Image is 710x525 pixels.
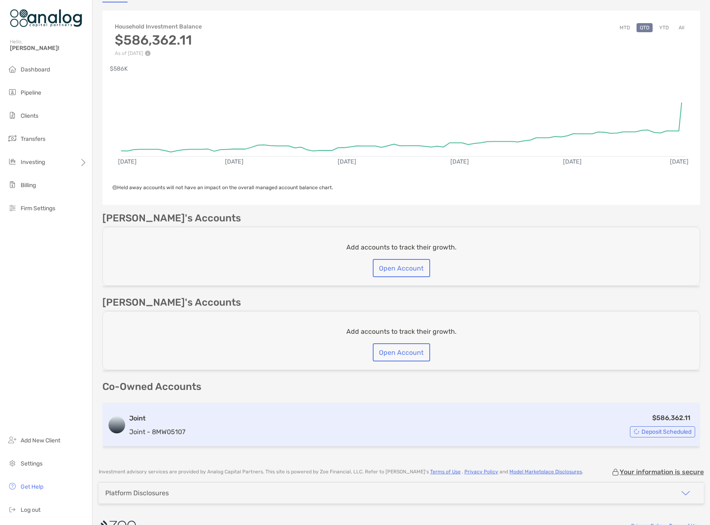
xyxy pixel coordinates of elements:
[105,489,169,497] div: Platform Disclosures
[21,66,50,73] span: Dashboard
[641,430,691,434] span: Deposit Scheduled
[671,158,689,165] text: [DATE]
[464,469,498,475] a: Privacy Policy
[102,213,241,223] p: [PERSON_NAME]'s Accounts
[346,242,457,252] p: Add accounts to track their growth.
[675,23,688,32] button: All
[7,481,17,491] img: get-help icon
[681,488,691,498] img: icon arrow
[21,205,55,212] span: Firm Settings
[110,65,128,72] text: $586K
[7,458,17,468] img: settings icon
[451,158,469,165] text: [DATE]
[115,32,202,48] h3: $586,362.11
[616,23,633,32] button: MTD
[656,23,672,32] button: YTD
[21,159,45,166] span: Investing
[109,417,125,433] img: logo account
[115,50,202,56] p: As of [DATE]
[21,506,40,513] span: Log out
[620,468,704,476] p: Your information is secure
[21,437,60,444] span: Add New Client
[102,382,700,392] p: Co-Owned Accounts
[10,45,87,52] span: [PERSON_NAME]!
[112,185,333,190] span: Held away accounts will not have an impact on the overall managed account balance chart.
[21,182,36,189] span: Billing
[7,504,17,514] img: logout icon
[99,469,583,475] p: Investment advisory services are provided by Analog Capital Partners . This site is powered by Zo...
[373,343,430,361] button: Open Account
[21,112,38,119] span: Clients
[21,483,43,490] span: Get Help
[338,158,357,165] text: [DATE]
[430,469,461,475] a: Terms of Use
[7,64,17,74] img: dashboard icon
[7,110,17,120] img: clients icon
[129,413,185,423] h3: Joint
[102,297,241,308] p: [PERSON_NAME]'s Accounts
[652,413,690,423] p: $586,362.11
[21,460,43,467] span: Settings
[7,157,17,166] img: investing icon
[7,203,17,213] img: firm-settings icon
[115,23,202,30] h4: Household Investment Balance
[7,435,17,445] img: add_new_client icon
[637,23,653,32] button: QTD
[634,429,639,435] img: Account Status icon
[373,259,430,277] button: Open Account
[7,87,17,97] img: pipeline icon
[129,427,185,437] p: Joint - 8MW05107
[118,158,137,165] text: [DATE]
[7,133,17,143] img: transfers icon
[225,158,244,165] text: [DATE]
[21,135,45,143] span: Transfers
[564,158,582,165] text: [DATE]
[346,326,457,337] p: Add accounts to track their growth.
[7,180,17,190] img: billing icon
[10,3,82,33] img: Zoe Logo
[145,50,151,56] img: Performance Info
[509,469,582,475] a: Model Marketplace Disclosures
[21,89,41,96] span: Pipeline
